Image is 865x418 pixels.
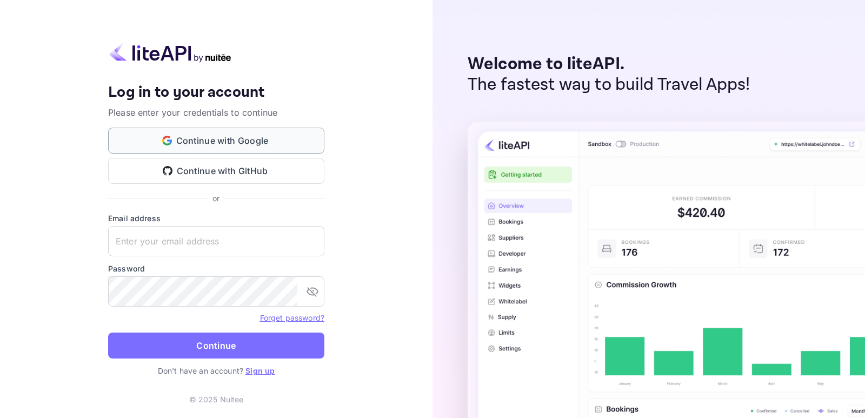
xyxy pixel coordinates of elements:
[468,75,750,95] p: The fastest way to build Travel Apps!
[108,263,324,274] label: Password
[108,42,232,63] img: liteapi
[189,394,244,405] p: © 2025 Nuitee
[108,158,324,184] button: Continue with GitHub
[245,366,275,375] a: Sign up
[108,83,324,102] h4: Log in to your account
[108,365,324,376] p: Don't have an account?
[108,213,324,224] label: Email address
[108,226,324,256] input: Enter your email address
[302,281,323,302] button: toggle password visibility
[108,128,324,154] button: Continue with Google
[212,193,219,204] p: or
[260,312,324,323] a: Forget password?
[108,333,324,359] button: Continue
[108,106,324,119] p: Please enter your credentials to continue
[468,54,750,75] p: Welcome to liteAPI.
[260,313,324,322] a: Forget password?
